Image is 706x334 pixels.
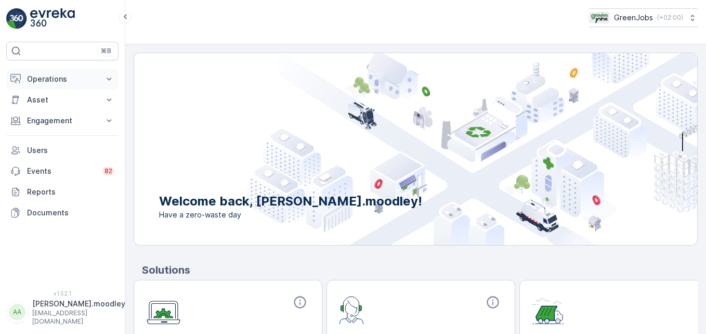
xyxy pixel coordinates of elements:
[6,89,119,110] button: Asset
[6,299,119,326] button: AA[PERSON_NAME].moodley[EMAIL_ADDRESS][DOMAIN_NAME]
[32,309,125,326] p: [EMAIL_ADDRESS][DOMAIN_NAME]
[6,202,119,223] a: Documents
[6,290,119,297] span: v 1.52.1
[6,69,119,89] button: Operations
[32,299,125,309] p: [PERSON_NAME].moodley
[589,12,610,23] img: Green_Jobs_Logo.png
[27,95,98,105] p: Asset
[247,53,697,245] img: city illustration
[27,166,96,176] p: Events
[159,210,422,220] span: Have a zero-waste day
[27,187,114,197] p: Reports
[9,304,25,320] div: AA
[589,8,698,27] button: GreenJobs(+02:00)
[6,8,27,29] img: logo
[27,74,98,84] p: Operations
[657,14,683,22] p: ( +02:00 )
[30,8,75,29] img: logo_light-DOdMpM7g.png
[6,161,119,182] a: Events82
[532,295,564,324] img: module-icon
[6,182,119,202] a: Reports
[101,47,111,55] p: ⌘B
[614,12,653,23] p: GreenJobs
[27,208,114,218] p: Documents
[159,193,422,210] p: Welcome back, [PERSON_NAME].moodley!
[6,140,119,161] a: Users
[27,115,98,126] p: Engagement
[104,167,112,175] p: 82
[27,145,114,156] p: Users
[339,295,364,324] img: module-icon
[142,262,698,278] p: Solutions
[147,295,180,325] img: module-icon
[6,110,119,131] button: Engagement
